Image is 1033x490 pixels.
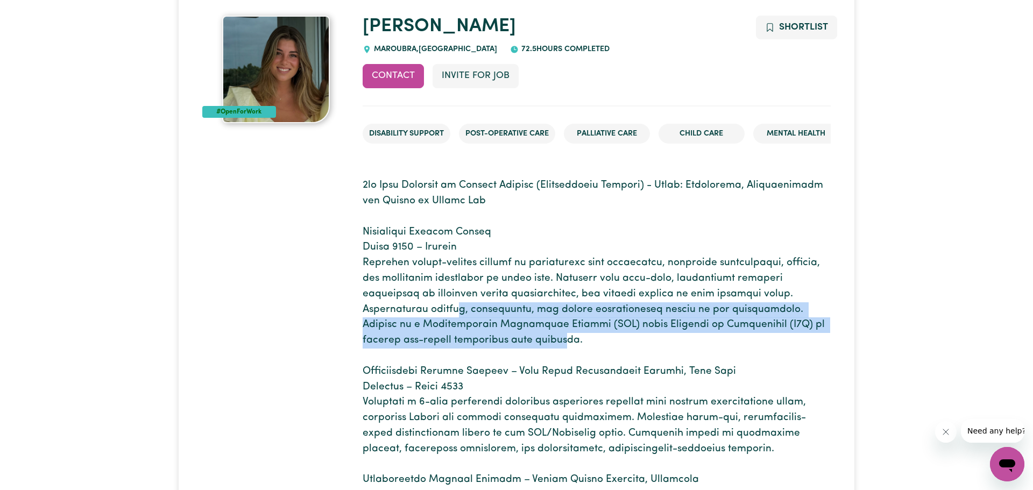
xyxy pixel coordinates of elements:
[202,16,350,123] a: Shayna's profile picture'#OpenForWork
[519,45,610,53] span: 72.5 hours completed
[363,64,424,88] button: Contact
[659,124,745,144] li: Child care
[564,124,650,144] li: Palliative care
[935,421,957,443] iframe: Close message
[459,124,555,144] li: Post-operative care
[363,17,516,36] a: [PERSON_NAME]
[222,16,330,123] img: Shayna
[371,45,497,53] span: MAROUBRA , [GEOGRAPHIC_DATA]
[756,16,837,39] button: Add to shortlist
[753,124,839,144] li: Mental Health
[961,419,1024,443] iframe: Message from company
[779,23,828,32] span: Shortlist
[363,124,450,144] li: Disability Support
[202,106,276,118] div: #OpenForWork
[6,8,65,16] span: Need any help?
[433,64,519,88] button: Invite for Job
[990,447,1024,481] iframe: Button to launch messaging window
